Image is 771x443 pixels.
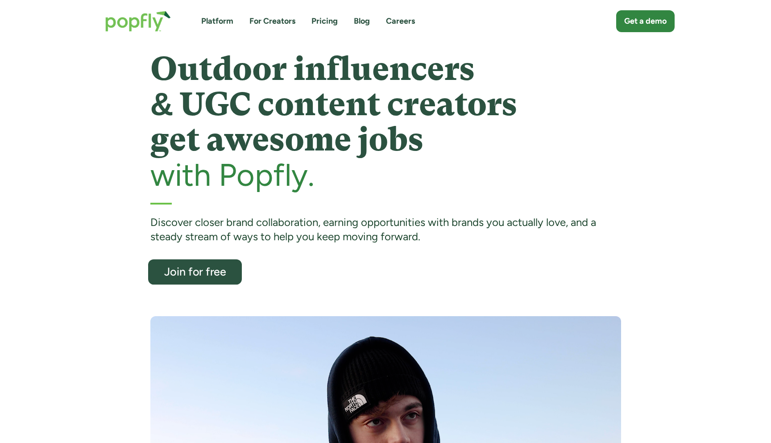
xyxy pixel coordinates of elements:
h2: with Popfly. [150,158,621,192]
a: Blog [354,16,370,27]
a: Pricing [311,16,338,27]
h1: Outdoor influencers & UGC content creators get awesome jobs [150,51,621,158]
a: Careers [386,16,415,27]
div: Discover closer brand collaboration, earning opportunities with brands you actually love, and a s... [150,215,621,244]
a: home [96,2,180,41]
a: Get a demo [616,10,675,32]
a: Join for free [148,259,242,285]
a: Platform [201,16,233,27]
div: Get a demo [624,16,667,27]
a: For Creators [249,16,295,27]
div: Join for free [156,266,233,278]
